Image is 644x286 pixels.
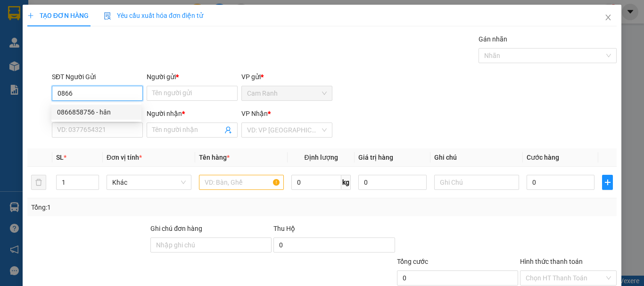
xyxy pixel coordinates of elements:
[104,12,203,19] span: Yêu cầu xuất hóa đơn điện tử
[199,154,230,161] span: Tên hàng
[430,148,523,167] th: Ghi chú
[57,107,136,117] div: 0866858756 - hân
[520,258,583,265] label: Hình thức thanh toán
[527,154,559,161] span: Cước hàng
[107,154,142,161] span: Đơn vị tính
[479,35,507,43] label: Gán nhãn
[150,225,202,232] label: Ghi chú đơn hàng
[341,175,351,190] span: kg
[104,12,111,20] img: icon
[31,202,249,212] div: Tổng: 1
[602,175,613,190] button: plus
[147,72,238,82] div: Người gửi
[247,86,327,100] span: Cam Ranh
[224,126,232,134] span: user-add
[604,14,612,21] span: close
[434,175,519,190] input: Ghi Chú
[199,175,284,190] input: VD: Bàn, Ghế
[241,110,268,117] span: VP Nhận
[603,179,612,186] span: plus
[358,154,393,161] span: Giá trị hàng
[150,237,272,253] input: Ghi chú đơn hàng
[273,225,295,232] span: Thu Hộ
[595,5,621,31] button: Close
[27,12,34,19] span: plus
[241,72,332,82] div: VP gửi
[51,105,141,120] div: 0866858756 - hân
[56,154,64,161] span: SL
[52,72,143,82] div: SĐT Người Gửi
[397,258,428,265] span: Tổng cước
[31,175,46,190] button: delete
[358,175,426,190] input: 0
[147,108,238,119] div: Người nhận
[304,154,338,161] span: Định lượng
[27,12,89,19] span: TẠO ĐƠN HÀNG
[112,175,186,189] span: Khác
